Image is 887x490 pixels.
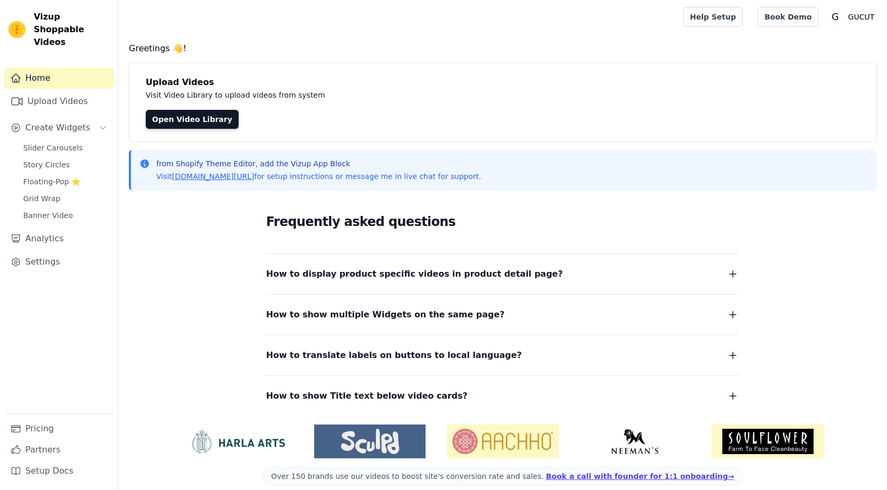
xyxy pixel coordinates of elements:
[23,193,60,204] span: Grid Wrap
[182,429,293,454] img: HarlaArts
[23,143,83,153] span: Slider Carousels
[4,439,114,460] a: Partners
[17,140,114,155] a: Slider Carousels
[156,171,481,182] p: Visit for setup instructions or message me in live chat for support.
[17,174,114,189] a: Floating-Pop ⭐
[266,348,522,363] span: How to translate labels on buttons to local language?
[25,121,90,134] span: Create Widgets
[266,307,739,322] button: How to show multiple Widgets on the same page?
[266,389,468,403] span: How to show Title text below video cards?
[447,425,558,458] img: Aachho
[17,208,114,223] a: Banner Video
[844,7,879,26] p: GUCUT
[266,307,505,322] span: How to show multiple Widgets on the same page?
[8,21,25,38] img: Vizup
[34,11,109,49] span: Vizup Shoppable Videos
[4,117,114,138] button: Create Widgets
[266,267,739,281] button: How to display product specific videos in product detail page?
[4,68,114,89] a: Home
[266,211,739,232] h2: Frequently asked questions
[266,389,739,403] button: How to show Title text below video cards?
[712,425,824,458] img: Soulflower
[146,76,860,89] h4: Upload Videos
[129,42,876,55] h4: Greetings 👋!
[266,348,739,363] button: How to translate labels on buttons to local language?
[4,418,114,439] a: Pricing
[4,460,114,482] a: Setup Docs
[23,210,73,221] span: Banner Video
[156,158,481,169] p: from Shopify Theme Editor, add the Vizup App Block
[23,176,80,187] span: Floating-Pop ⭐
[832,12,839,22] text: G
[17,191,114,206] a: Grid Wrap
[683,7,743,27] a: Help Setup
[23,159,70,170] span: Story Circles
[146,110,239,129] a: Open Video Library
[827,7,879,26] button: G GUCUT
[17,157,114,172] a: Story Circles
[580,429,691,454] img: Neeman's
[758,7,818,27] a: Book Demo
[4,228,114,249] a: Analytics
[314,429,426,454] img: Sculpd US
[4,251,114,272] a: Settings
[172,172,254,181] a: [DOMAIN_NAME][URL]
[4,91,114,112] a: Upload Videos
[146,89,619,101] p: Visit Video Library to upload videos from system
[266,267,563,281] span: How to display product specific videos in product detail page?
[546,472,734,480] a: Book a call with founder for 1:1 onboarding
